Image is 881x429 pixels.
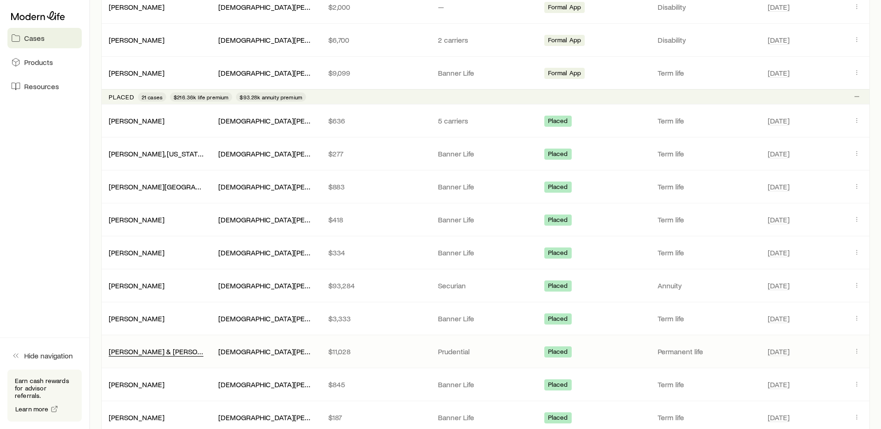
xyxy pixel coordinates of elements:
[438,347,533,356] p: Prudential
[7,76,82,97] a: Resources
[768,68,790,78] span: [DATE]
[438,215,533,224] p: Banner Life
[24,351,73,360] span: Hide navigation
[328,215,423,224] p: $418
[109,68,164,77] a: [PERSON_NAME]
[768,182,790,191] span: [DATE]
[768,413,790,422] span: [DATE]
[7,345,82,366] button: Hide navigation
[218,68,313,78] div: [DEMOGRAPHIC_DATA][PERSON_NAME]
[109,149,204,158] a: [PERSON_NAME], [US_STATE]
[658,116,752,125] p: Term life
[438,314,533,323] p: Banner Life
[142,93,163,101] span: 21 cases
[658,182,752,191] p: Term life
[15,377,74,399] p: Earn cash rewards for advisor referrals.
[658,2,752,12] p: Disability
[548,117,568,127] span: Placed
[328,347,423,356] p: $11,028
[768,281,790,290] span: [DATE]
[109,35,164,45] div: [PERSON_NAME]
[328,380,423,389] p: $845
[109,68,164,78] div: [PERSON_NAME]
[768,314,790,323] span: [DATE]
[15,406,49,412] span: Learn more
[658,149,752,158] p: Term life
[109,182,234,191] a: [PERSON_NAME][GEOGRAPHIC_DATA]
[109,413,164,422] div: [PERSON_NAME]
[240,93,302,101] span: $93.28k annuity premium
[109,116,164,126] div: [PERSON_NAME]
[218,2,313,12] div: [DEMOGRAPHIC_DATA][PERSON_NAME]
[548,315,568,325] span: Placed
[109,149,203,159] div: [PERSON_NAME], [US_STATE]
[438,149,533,158] p: Banner Life
[328,116,423,125] p: $636
[218,314,313,324] div: [DEMOGRAPHIC_DATA][PERSON_NAME]
[658,281,752,290] p: Annuity
[109,380,164,389] a: [PERSON_NAME]
[548,183,568,193] span: Placed
[438,68,533,78] p: Banner Life
[548,249,568,259] span: Placed
[328,182,423,191] p: $883
[109,116,164,125] a: [PERSON_NAME]
[768,380,790,389] span: [DATE]
[109,248,164,258] div: [PERSON_NAME]
[328,314,423,323] p: $3,333
[7,52,82,72] a: Products
[438,413,533,422] p: Banner Life
[218,149,313,159] div: [DEMOGRAPHIC_DATA][PERSON_NAME]
[438,248,533,257] p: Banner Life
[24,33,45,43] span: Cases
[548,282,568,292] span: Placed
[328,2,423,12] p: $2,000
[218,347,313,357] div: [DEMOGRAPHIC_DATA][PERSON_NAME]
[328,281,423,290] p: $93,284
[768,149,790,158] span: [DATE]
[548,150,568,160] span: Placed
[548,381,568,390] span: Placed
[109,2,164,12] div: [PERSON_NAME]
[438,281,533,290] p: Securian
[7,28,82,48] a: Cases
[218,248,313,258] div: [DEMOGRAPHIC_DATA][PERSON_NAME]
[438,35,533,45] p: 2 carriers
[24,58,53,67] span: Products
[548,3,581,13] span: Formal App
[7,370,82,422] div: Earn cash rewards for advisor referrals.Learn more
[328,35,423,45] p: $6,700
[109,182,203,192] div: [PERSON_NAME][GEOGRAPHIC_DATA]
[328,248,423,257] p: $334
[438,380,533,389] p: Banner Life
[548,69,581,79] span: Formal App
[109,281,164,290] a: [PERSON_NAME]
[768,215,790,224] span: [DATE]
[768,35,790,45] span: [DATE]
[218,116,313,126] div: [DEMOGRAPHIC_DATA][PERSON_NAME]
[438,116,533,125] p: 5 carriers
[658,215,752,224] p: Term life
[109,248,164,257] a: [PERSON_NAME]
[328,149,423,158] p: $277
[218,281,313,291] div: [DEMOGRAPHIC_DATA][PERSON_NAME]
[109,215,164,225] div: [PERSON_NAME]
[658,314,752,323] p: Term life
[218,35,313,45] div: [DEMOGRAPHIC_DATA][PERSON_NAME]
[768,347,790,356] span: [DATE]
[109,314,164,324] div: [PERSON_NAME]
[438,182,533,191] p: Banner Life
[658,380,752,389] p: Term life
[438,2,533,12] p: —
[768,116,790,125] span: [DATE]
[109,215,164,224] a: [PERSON_NAME]
[658,35,752,45] p: Disability
[548,36,581,46] span: Formal App
[109,347,203,357] div: [PERSON_NAME] & [PERSON_NAME] +1
[218,380,313,390] div: [DEMOGRAPHIC_DATA][PERSON_NAME]
[109,380,164,390] div: [PERSON_NAME]
[24,82,59,91] span: Resources
[768,248,790,257] span: [DATE]
[328,413,423,422] p: $187
[218,182,313,192] div: [DEMOGRAPHIC_DATA][PERSON_NAME]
